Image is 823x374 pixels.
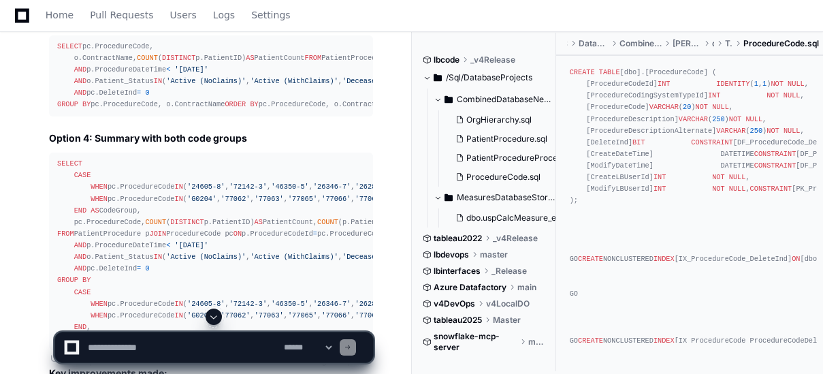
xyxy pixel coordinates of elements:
[745,115,762,123] span: NULL
[729,185,746,193] span: NULL
[423,67,546,89] button: /Sql/DatabaseProjects
[57,42,82,50] span: SELECT
[166,77,246,85] span: 'Active (NoClaims)'
[445,189,453,206] svg: Directory
[175,300,183,308] span: IN
[466,172,540,183] span: ProcedureCode.sql
[750,185,792,193] span: CONSTRAINT
[74,264,86,272] span: AND
[716,127,745,135] span: VARCHAR
[255,218,263,226] span: AS
[450,129,560,149] button: PatientProcedure.sql
[792,255,800,263] span: ON
[784,127,801,135] span: NULL
[166,65,170,74] span: <
[729,115,741,123] span: NOT
[255,195,284,203] span: '77063'
[251,11,290,19] span: Settings
[74,89,86,97] span: AND
[74,288,91,296] span: CASE
[729,173,746,181] span: NULL
[271,183,308,191] span: '46350-5'
[57,41,365,111] div: pc.ProcedureCode, o.ContractName, ( p.PatientID) PatientCount PatientProcedure p ProcedureCode pc...
[137,264,141,272] span: =
[434,233,482,244] span: tableau2022
[317,218,338,226] span: COUNT
[712,103,729,111] span: NULL
[619,38,662,49] span: CombinedDatabaseNew
[466,134,547,144] span: PatientProcedure.sql
[457,192,557,203] span: MeasuresDatabaseStoredProcedures/dbo/Measures/eCQM2025
[434,69,442,86] svg: Directory
[470,54,515,65] span: _v4Release
[355,195,385,203] span: '77067'
[145,89,149,97] span: 0
[91,183,108,191] span: WHEN
[450,208,560,228] button: dbo.uspCalcMeasure_ecqm_2025@BCS.sql
[91,300,108,308] span: WHEN
[766,127,779,135] span: NOT
[658,80,670,88] span: INT
[653,185,666,193] span: INT
[57,158,365,345] div: pc.ProcedureCode ( , , , , ) pc.ProcedureCode ( , , , , , ) CodeGroup, pc.ProcedureCode, ( p.Pati...
[187,183,225,191] span: '24605-8'
[517,282,536,293] span: main
[653,255,675,263] span: INDEX
[434,54,459,65] span: lbcode
[434,282,506,293] span: Azure Datafactory
[170,218,204,226] span: DISTINCT
[90,11,153,19] span: Pull Requests
[493,233,538,244] span: _v4Release
[725,38,732,49] span: Tables
[74,241,86,249] span: AND
[599,68,620,76] span: TABLE
[434,89,557,110] button: CombinedDatabaseNew/[PERSON_NAME]/dbo/Tables
[450,168,560,187] button: ProcedureCode.sql
[46,11,74,19] span: Home
[74,253,86,261] span: AND
[754,80,758,88] span: 1
[696,103,708,111] span: NOT
[754,161,796,170] span: CONSTRAINT
[91,195,108,203] span: WHEN
[313,183,351,191] span: '26346-7'
[342,77,468,85] span: 'Deceased/Active (WithClaims)'
[712,115,724,123] span: 250
[784,91,801,99] span: NULL
[466,114,532,125] span: OrgHierarchy.sql
[788,80,805,88] span: NULL
[229,183,267,191] span: '72142-3'
[450,149,560,168] button: PatientProcedureProcedureCode.sql
[145,218,166,226] span: COUNT
[82,100,91,108] span: BY
[683,103,691,111] span: 20
[137,54,158,62] span: COUNT
[466,213,634,223] span: dbo.uspCalcMeasure_ecqm_2025@BCS.sql
[175,183,183,191] span: IN
[162,54,195,62] span: DISTINCT
[82,276,91,284] span: BY
[250,77,338,85] span: 'Active (WithClaims)'
[91,206,99,215] span: AS
[57,276,78,284] span: GROUP
[49,131,373,145] h2: Option 4: Summary with both code groups
[712,173,724,181] span: NOT
[649,103,679,111] span: VARCHAR
[708,91,720,99] span: INT
[233,230,242,238] span: ON
[271,300,308,308] span: '46350-5'
[450,110,560,129] button: OrgHierarchy.sql
[342,253,468,261] span: 'Deceased/Active (WithClaims)'
[771,80,783,88] span: NOT
[567,38,568,49] span: Sql
[570,68,595,76] span: CREATE
[321,195,351,203] span: '77066'
[250,100,258,108] span: BY
[632,138,645,146] span: BIT
[166,253,246,261] span: 'Active (NoClaims)'
[57,159,82,168] span: SELECT
[446,72,532,83] span: /Sql/DatabaseProjects
[229,300,267,308] span: '72142-3'
[221,195,250,203] span: '77062'
[145,264,149,272] span: 0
